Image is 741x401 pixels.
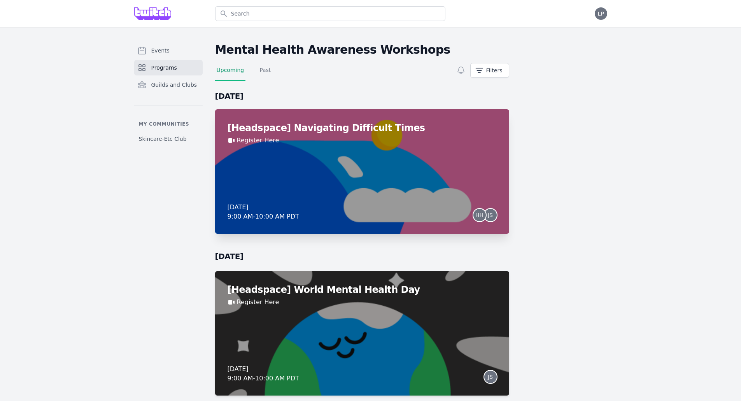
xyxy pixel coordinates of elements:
a: Past [258,66,272,81]
nav: Sidebar [134,43,203,146]
span: Programs [151,64,177,72]
span: JS [488,212,493,218]
img: Grove [134,7,172,20]
span: Events [151,47,170,54]
a: [Headspace] Navigating Difficult TimesRegister Here[DATE]9:00 AM-10:00 AM PDTHHJS [215,109,509,234]
a: Register Here [237,298,279,307]
a: Skincare-Etc Club [134,132,203,146]
span: LP [597,11,604,16]
h2: [DATE] [215,251,509,262]
button: Subscribe [455,64,467,77]
span: JS [488,374,493,380]
h2: [Headspace] World Mental Health Day [228,284,497,296]
h2: [Headspace] Navigating Difficult Times [228,122,497,134]
a: Programs [134,60,203,75]
a: Upcoming [215,66,246,81]
a: Guilds and Clubs [134,77,203,93]
a: Events [134,43,203,58]
button: Filters [470,63,509,78]
span: Guilds and Clubs [151,81,197,89]
input: Search [215,6,445,21]
div: [DATE] 9:00 AM - 10:00 AM PDT [228,364,299,383]
button: LP [595,7,607,20]
span: HH [475,212,483,218]
span: Skincare-Etc Club [139,135,187,143]
h2: [DATE] [215,91,509,102]
a: Register Here [237,136,279,145]
p: My communities [134,121,203,127]
div: [DATE] 9:00 AM - 10:00 AM PDT [228,203,299,221]
a: [Headspace] World Mental Health DayRegister Here[DATE]9:00 AM-10:00 AM PDTJS [215,271,509,396]
h2: Mental Health Awareness Workshops [215,43,509,57]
